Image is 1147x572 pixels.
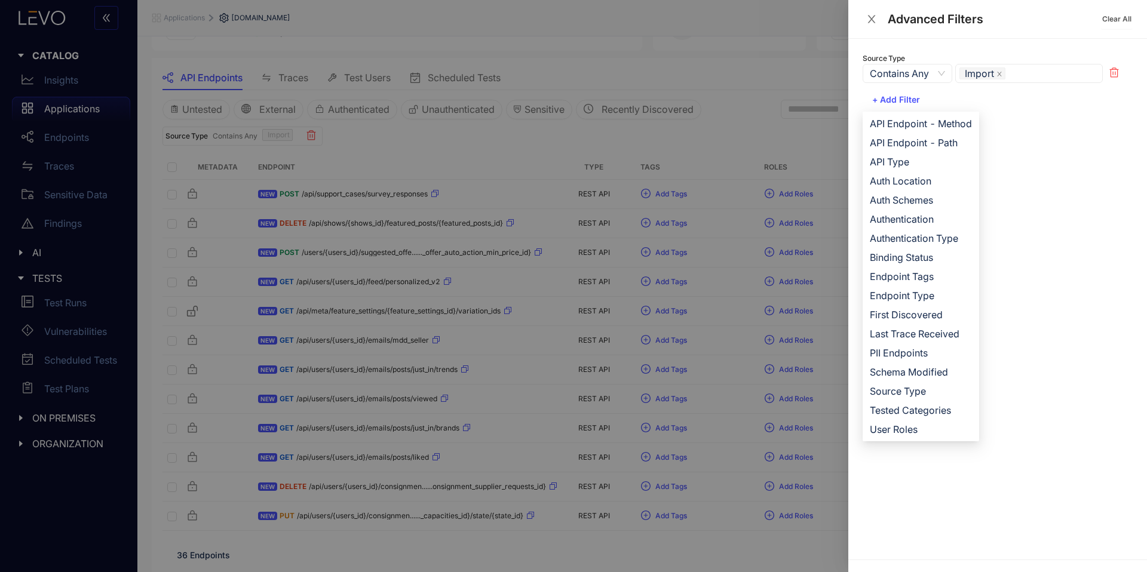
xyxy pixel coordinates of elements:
[863,133,979,152] li: API Endpoint - Path
[863,401,979,420] li: Tested Categories
[959,67,1005,79] span: Import
[863,152,979,171] li: API Type
[863,420,979,439] li: User Roles
[863,13,881,26] button: Close
[870,174,972,187] span: Auth Location
[870,327,972,340] span: Last Trace Received
[1101,10,1133,29] button: Clear All
[870,308,972,321] span: First Discovered
[863,190,979,210] li: Auth Schemes
[996,71,1002,78] span: close
[870,64,945,82] span: Contains Any
[870,155,972,168] span: API Type
[863,267,979,286] li: Endpoint Tags
[866,14,877,24] span: close
[870,365,972,379] span: Schema Modified
[872,95,920,104] span: + Add Filter
[870,251,972,264] span: Binding Status
[888,13,1101,26] div: Advanced Filters
[870,404,972,417] span: Tested Categories
[870,346,972,359] span: PII Endpoints
[870,193,972,207] span: Auth Schemes
[863,382,979,401] li: Source Type
[870,117,972,130] span: API Endpoint - Method
[863,343,979,362] li: PII Endpoints
[870,289,972,302] span: Endpoint Type
[863,210,979,229] li: Authentication
[863,248,979,267] li: Binding Status
[870,385,972,398] span: Source Type
[1102,15,1131,23] span: Clear All
[863,53,1133,64] p: Source Type
[870,136,972,149] span: API Endpoint - Path
[870,213,972,226] span: Authentication
[965,68,994,79] span: Import
[863,324,979,343] li: Last Trace Received
[863,229,979,248] li: Authentication Type
[863,305,979,324] li: First Discovered
[863,171,979,190] li: Auth Location
[870,270,972,283] span: Endpoint Tags
[863,90,930,109] button: + Add Filter
[863,286,979,305] li: Endpoint Type
[863,114,979,133] li: API Endpoint - Method
[863,362,979,382] li: Schema Modified
[870,423,972,436] span: User Roles
[870,232,972,245] span: Authentication Type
